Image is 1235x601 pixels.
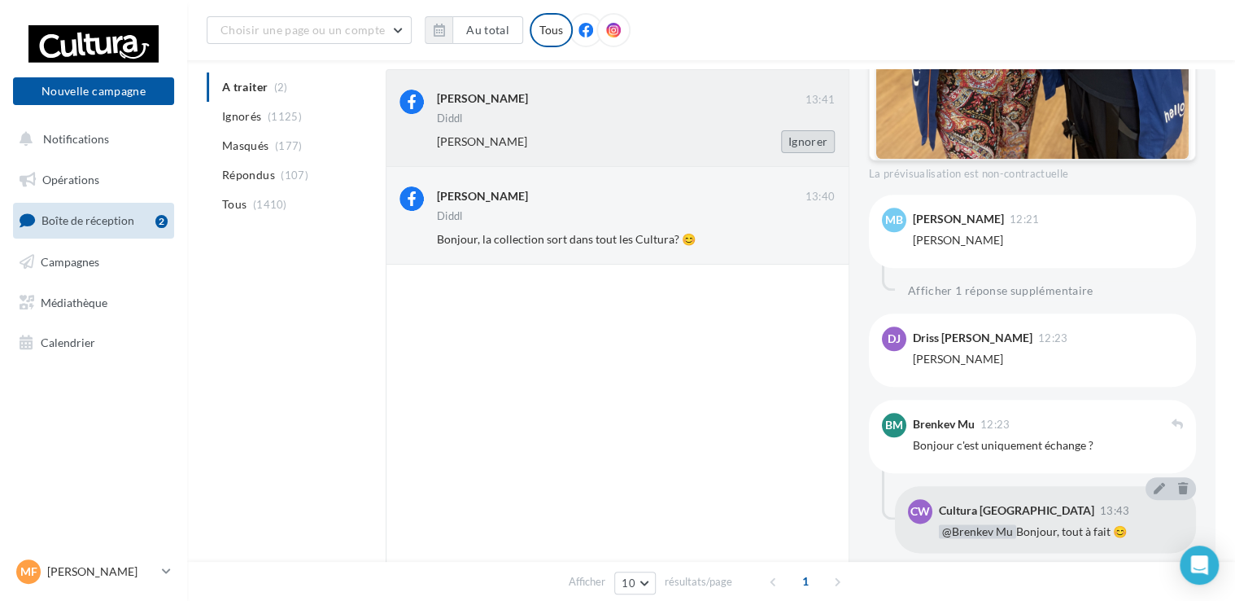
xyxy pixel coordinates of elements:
[425,16,523,44] button: Au total
[20,564,37,580] span: MF
[437,232,696,246] span: Bonjour, la collection sort dans tout les Cultura? 😊
[41,336,95,349] span: Calendrier
[939,505,1094,516] div: Cultura [GEOGRAPHIC_DATA]
[939,524,1127,538] span: Bonjour, tout à fait 😊
[980,419,1010,430] span: 12:23
[47,564,155,580] p: [PERSON_NAME]
[869,160,1196,182] div: La prévisualisation est non-contractuelle
[885,212,903,228] span: MB
[10,163,177,197] a: Opérations
[530,13,573,47] div: Tous
[222,196,247,213] span: Tous
[43,132,109,146] span: Notifications
[10,122,171,156] button: Notifications
[781,130,835,153] button: Ignorer
[13,556,174,587] a: MF [PERSON_NAME]
[888,331,901,347] span: DJ
[437,113,463,124] div: Diddl
[1180,546,1219,585] div: Open Intercom Messenger
[805,190,835,204] span: 13:40
[913,437,1183,454] div: Bonjour c'est uniquement échange ?
[275,139,303,152] span: (177)
[1038,333,1068,344] span: 12:23
[10,203,177,238] a: Boîte de réception2
[10,286,177,320] a: Médiathèque
[792,568,818,594] span: 1
[42,173,99,186] span: Opérations
[913,419,975,430] div: Brenkev Mu
[222,138,268,154] span: Masqués
[913,213,1004,225] div: [PERSON_NAME]
[207,16,412,44] button: Choisir une page ou un compte
[913,351,1183,367] div: [PERSON_NAME]
[155,215,168,228] div: 2
[885,417,903,433] span: BM
[569,574,605,590] span: Afficher
[10,326,177,360] a: Calendrier
[220,23,385,37] span: Choisir une page ou un compte
[1100,506,1130,516] span: 13:43
[901,281,1100,300] button: Afficher 1 réponse supplémentaire
[805,93,835,107] span: 13:41
[437,188,528,204] div: [PERSON_NAME]
[10,245,177,279] a: Campagnes
[268,110,302,123] span: (1125)
[913,232,1183,248] div: [PERSON_NAME]
[614,572,656,594] button: 10
[41,213,134,227] span: Boîte de réception
[913,332,1032,344] div: Driss [PERSON_NAME]
[222,108,261,125] span: Ignorés
[253,198,287,211] span: (1410)
[910,503,930,520] span: CW
[1010,214,1040,225] span: 12:21
[222,167,275,183] span: Répondus
[41,295,107,309] span: Médiathèque
[281,169,308,182] span: (107)
[452,16,523,44] button: Au total
[665,574,732,590] span: résultats/page
[437,211,463,222] div: Diddl
[437,90,528,107] div: [PERSON_NAME]
[13,77,174,105] button: Nouvelle campagne
[939,524,1016,538] span: @Brenkev Mu
[437,134,527,148] span: [PERSON_NAME]
[41,255,99,269] span: Campagnes
[622,577,635,590] span: 10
